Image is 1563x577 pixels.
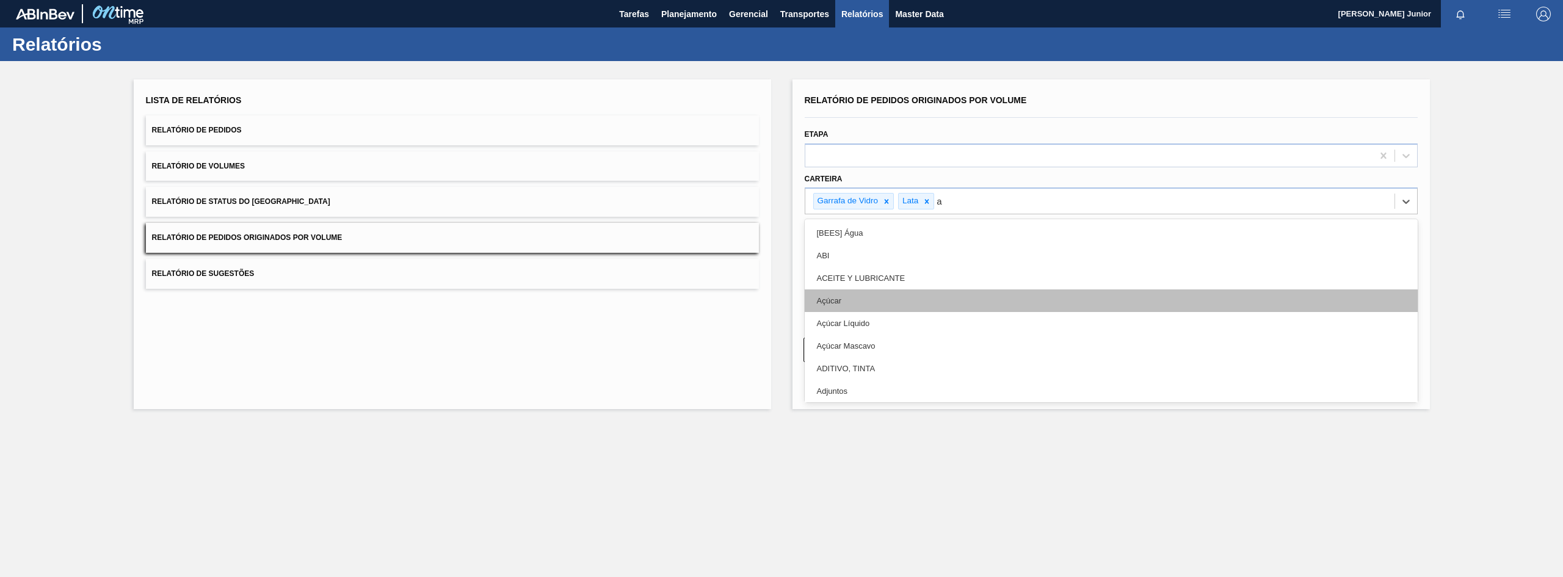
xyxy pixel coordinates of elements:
[805,222,1418,244] div: [BEES] Água
[152,197,330,206] span: Relatório de Status do [GEOGRAPHIC_DATA]
[780,7,829,21] span: Transportes
[803,338,1105,362] button: Limpar
[805,267,1418,289] div: ACEITE Y LUBRICANTE
[805,244,1418,267] div: ABI
[152,233,343,242] span: Relatório de Pedidos Originados por Volume
[152,126,242,134] span: Relatório de Pedidos
[619,7,649,21] span: Tarefas
[805,95,1027,105] span: Relatório de Pedidos Originados por Volume
[805,289,1418,312] div: Açúcar
[805,175,843,183] label: Carteira
[146,187,759,217] button: Relatório de Status do [GEOGRAPHIC_DATA]
[805,335,1418,357] div: Açúcar Mascavo
[146,259,759,289] button: Relatório de Sugestões
[805,130,829,139] label: Etapa
[1441,5,1480,23] button: Notificações
[12,37,229,51] h1: Relatórios
[152,269,255,278] span: Relatório de Sugestões
[1497,7,1512,21] img: userActions
[729,7,768,21] span: Gerencial
[805,357,1418,380] div: ADITIVO, TINTA
[146,115,759,145] button: Relatório de Pedidos
[805,380,1418,402] div: Adjuntos
[899,194,920,209] div: Lata
[841,7,883,21] span: Relatórios
[146,151,759,181] button: Relatório de Volumes
[661,7,717,21] span: Planejamento
[152,162,245,170] span: Relatório de Volumes
[146,95,242,105] span: Lista de Relatórios
[1536,7,1551,21] img: Logout
[895,7,943,21] span: Master Data
[146,223,759,253] button: Relatório de Pedidos Originados por Volume
[16,9,74,20] img: TNhmsLtSVTkK8tSr43FrP2fwEKptu5GPRR3wAAAABJRU5ErkJggg==
[805,312,1418,335] div: Açúcar Líquido
[814,194,880,209] div: Garrafa de Vidro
